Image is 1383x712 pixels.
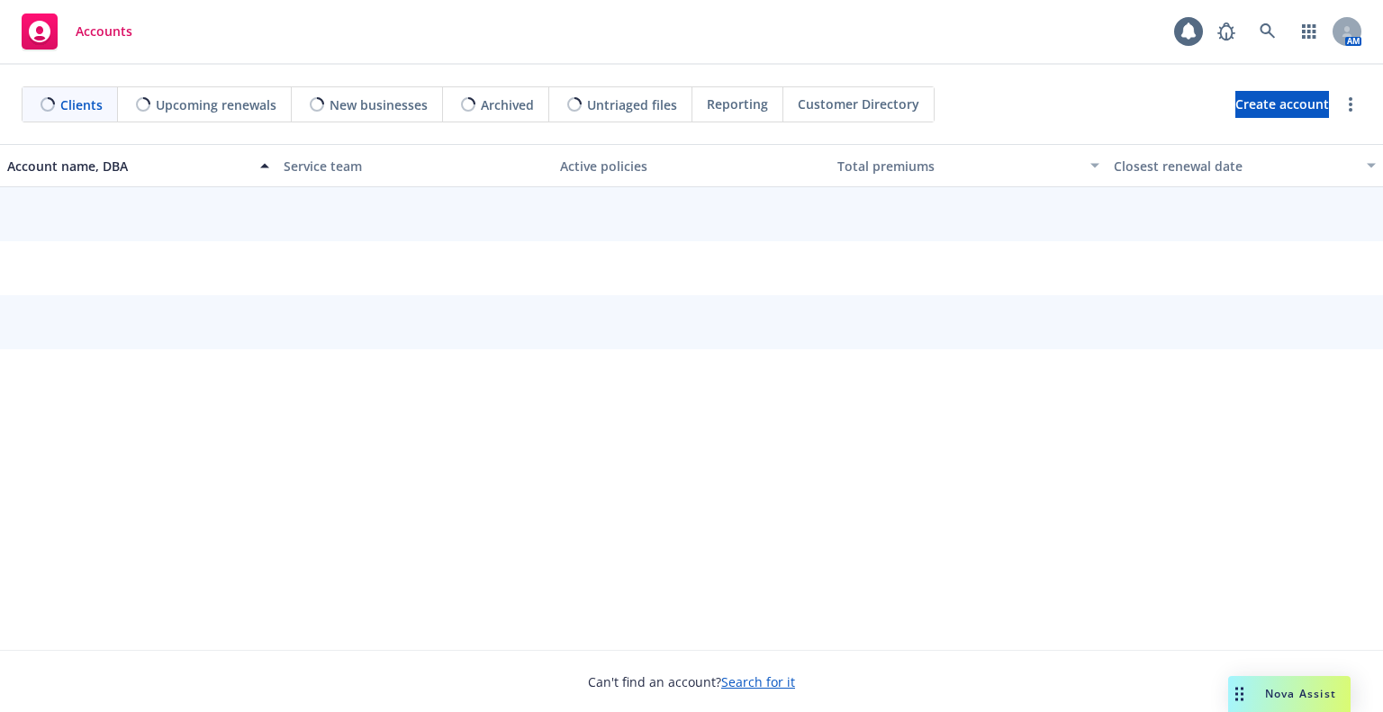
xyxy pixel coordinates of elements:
div: Service team [284,157,546,176]
button: Service team [276,144,553,187]
div: Account name, DBA [7,157,249,176]
button: Closest renewal date [1107,144,1383,187]
span: Upcoming renewals [156,95,276,114]
span: Nova Assist [1265,686,1336,701]
span: Can't find an account? [588,672,795,691]
div: Closest renewal date [1114,157,1356,176]
span: Untriaged files [587,95,677,114]
a: Accounts [14,6,140,57]
span: Accounts [76,24,132,39]
div: Active policies [560,157,822,176]
span: Clients [60,95,103,114]
div: Drag to move [1228,676,1251,712]
button: Nova Assist [1228,676,1351,712]
a: Create account [1235,91,1329,118]
a: more [1340,94,1361,115]
a: Report a Bug [1208,14,1244,50]
a: Search for it [721,673,795,690]
span: Create account [1235,87,1329,122]
span: Archived [481,95,534,114]
span: Reporting [707,95,768,113]
a: Switch app [1291,14,1327,50]
a: Search [1250,14,1286,50]
button: Active policies [553,144,829,187]
span: Customer Directory [798,95,919,113]
div: Total premiums [837,157,1080,176]
span: New businesses [330,95,428,114]
button: Total premiums [830,144,1107,187]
